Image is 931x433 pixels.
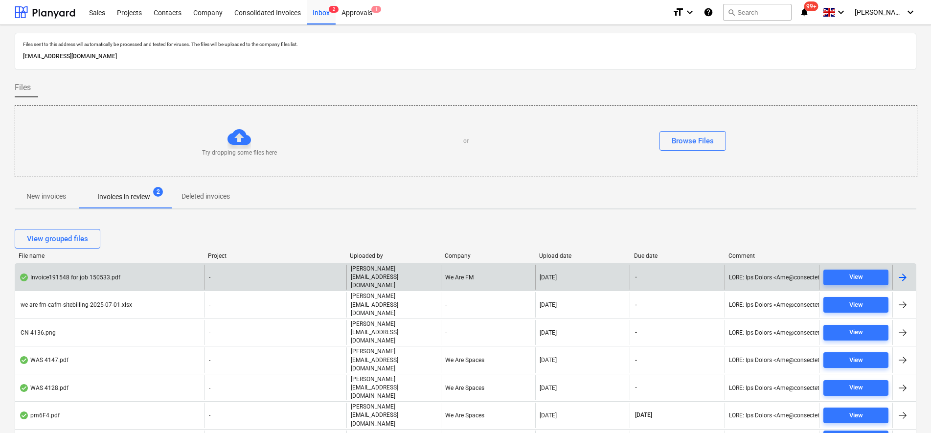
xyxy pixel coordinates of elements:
div: We Are Spaces [441,347,535,372]
div: WAS 4128.pdf [19,384,68,392]
button: Browse Files [659,131,726,151]
button: View [823,408,888,423]
div: - [441,320,535,345]
p: [PERSON_NAME][EMAIL_ADDRESS][DOMAIN_NAME] [351,375,437,400]
div: Try dropping some files hereorBrowse Files [15,105,917,177]
div: OCR finished [19,273,29,281]
div: View [849,382,863,393]
div: Upload date [539,252,626,259]
div: Company [445,252,532,259]
div: View [849,299,863,311]
div: View [849,355,863,366]
i: keyboard_arrow_down [684,6,696,18]
div: Invoice191548 for job 150533.pdf [19,273,120,281]
span: - [209,412,210,419]
div: [DATE] [540,357,557,364]
div: OCR finished [19,356,29,364]
button: View [823,325,888,341]
div: [DATE] [540,329,557,336]
button: Search [723,4,792,21]
p: Deleted invoices [182,191,230,202]
p: [PERSON_NAME][EMAIL_ADDRESS][DOMAIN_NAME] [351,292,437,317]
span: - [634,328,638,337]
span: 2 [329,6,339,13]
span: [PERSON_NAME] [855,8,904,16]
p: [PERSON_NAME][EMAIL_ADDRESS][DOMAIN_NAME] [351,403,437,428]
span: - [634,301,638,309]
span: [DATE] [634,411,653,419]
span: - [209,329,210,336]
div: CN 4136.png [19,329,56,336]
div: We Are FM [441,265,535,290]
span: - [209,357,210,364]
p: Try dropping some files here [202,149,277,157]
div: OCR finished [19,384,29,392]
i: format_size [672,6,684,18]
div: Comment [728,252,816,259]
p: or [463,137,469,145]
button: View [823,270,888,285]
div: we are fm-cafm-sitebilling-2025-07-01.xlsx [19,301,132,308]
span: 1 [371,6,381,13]
div: OCR finished [19,411,29,419]
iframe: Chat Widget [882,386,931,433]
span: - [209,385,210,391]
div: - [441,292,535,317]
span: - [209,274,210,281]
div: We Are Spaces [441,403,535,428]
p: [EMAIL_ADDRESS][DOMAIN_NAME] [23,51,908,62]
p: Invoices in review [97,192,150,202]
div: Due date [634,252,721,259]
div: [DATE] [540,412,557,419]
span: - [634,384,638,392]
span: 99+ [804,1,818,11]
span: - [209,301,210,308]
div: Project [208,252,342,259]
div: WAS 4147.pdf [19,356,68,364]
span: - [634,356,638,365]
div: [DATE] [540,385,557,391]
p: [PERSON_NAME][EMAIL_ADDRESS][DOMAIN_NAME] [351,265,437,290]
div: View [849,410,863,421]
div: We Are Spaces [441,375,535,400]
div: [DATE] [540,301,557,308]
span: search [727,8,735,16]
span: 2 [153,187,163,197]
div: View [849,327,863,338]
p: New invoices [26,191,66,202]
span: - [634,273,638,281]
i: keyboard_arrow_down [835,6,847,18]
div: File name [19,252,200,259]
div: Browse Files [672,135,714,147]
div: View grouped files [27,232,88,245]
button: View [823,297,888,313]
div: [DATE] [540,274,557,281]
p: [PERSON_NAME][EMAIL_ADDRESS][DOMAIN_NAME] [351,347,437,372]
i: keyboard_arrow_down [905,6,916,18]
span: Files [15,82,31,93]
button: View [823,380,888,396]
p: [PERSON_NAME][EMAIL_ADDRESS][DOMAIN_NAME] [351,320,437,345]
div: View [849,272,863,283]
i: Knowledge base [704,6,713,18]
button: View grouped files [15,229,100,249]
i: notifications [799,6,809,18]
div: Uploaded by [350,252,437,259]
button: View [823,352,888,368]
p: Files sent to this address will automatically be processed and tested for viruses. The files will... [23,41,908,47]
div: pm6F4.pdf [19,411,60,419]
